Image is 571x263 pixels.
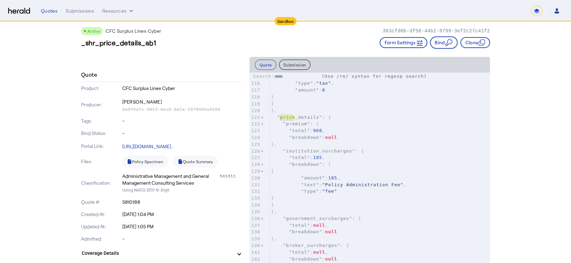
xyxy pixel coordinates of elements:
[249,107,261,114] div: 120
[271,196,274,201] span: }
[271,216,361,221] span: : {
[271,135,337,140] span: :
[271,182,406,187] span: : ,
[313,223,325,228] span: null
[325,135,337,140] span: null
[271,108,277,113] span: },
[249,222,261,229] div: 137
[383,28,490,34] p: 383cfd0b-df50-44b2-9799-3ef2c27c41f2
[249,256,261,263] div: 142
[289,257,322,262] span: "breakdown"
[274,73,319,80] input: Search:
[122,235,242,242] p: -
[81,158,121,165] p: Files:
[271,162,331,167] span: : [
[283,121,310,126] span: "premium"
[173,156,217,167] a: Quote Summary
[322,182,403,187] span: "Policy Administration Fee"
[313,250,325,255] span: null
[271,115,331,120] span: : {
[122,107,242,112] p: 9a0f2afc-9913-4ec8-9e1e-1876920a4169
[249,182,261,188] div: 131
[271,81,334,86] span: : ,
[283,149,355,154] span: "institution_surcharges"
[271,169,274,174] span: {
[249,141,261,148] div: 125
[271,175,340,181] span: : ,
[249,195,261,202] div: 133
[249,100,261,107] div: 119
[122,173,218,186] div: Administrative Management and General Management Consulting Services
[81,71,97,79] h4: Quote
[81,180,121,186] p: Classification:
[122,156,168,167] a: Policy Specimen
[289,223,310,228] span: "total"
[321,74,427,79] span: (Use /re/ syntax for regexp search)
[253,74,319,79] label: Search:
[81,38,156,47] h3: _shr_price_details_ab1
[271,142,277,147] span: },
[102,7,135,14] button: Resources dropdown menu
[271,257,337,262] span: :
[249,114,261,121] div: 121
[249,208,261,215] div: 135
[289,229,322,234] span: "breakdown"
[122,186,242,193] p: Using NAICS 2017 6-Digit
[81,130,121,137] p: Bind Status:
[301,189,319,194] span: "type"
[295,88,319,93] span: "amount"
[430,36,458,49] button: Bind
[271,236,277,241] span: },
[275,17,297,25] div: Sandbox
[271,128,325,133] span: : ,
[122,199,242,205] p: 5810188
[322,189,337,194] span: "fee"
[249,154,261,161] div: 127
[122,211,242,218] p: [DATE] 1:04 PM
[328,175,337,181] span: 185
[271,155,325,160] span: : ,
[122,118,242,124] p: -
[249,249,261,256] div: 141
[279,60,310,70] button: Submission
[316,81,331,86] span: "tax"
[249,121,261,127] div: 122
[313,128,322,133] span: 960
[249,188,261,195] div: 132
[249,134,261,141] div: 124
[280,115,295,120] span: price
[8,8,30,14] img: Herald Logo
[66,7,94,14] div: Submissions
[380,37,427,48] button: Form Settings
[255,60,276,70] button: Quote
[81,223,121,230] p: Updated At:
[271,101,274,106] span: ]
[289,250,310,255] span: "total"
[301,182,319,187] span: "text"
[271,223,328,228] span: : ,
[249,148,261,155] div: 126
[106,28,161,34] p: CFC Surplus Lines Cyber
[249,235,261,242] div: 139
[81,101,121,108] p: Producer:
[283,243,340,248] span: "broker_surcharges"
[289,135,322,140] span: "breakdown"
[41,7,58,14] div: Quotes
[277,115,280,120] span: "
[249,87,261,94] div: 117
[87,29,100,33] span: Active
[249,215,261,222] div: 136
[325,229,337,234] span: null
[325,257,337,262] span: null
[271,189,337,194] span: :
[249,127,261,134] div: 123
[249,94,261,100] div: 118
[81,211,121,218] p: Created At:
[271,202,274,207] span: ]
[81,85,121,92] p: Product:
[271,149,364,154] span: : {
[249,202,261,208] div: 134
[322,88,325,93] span: 0
[283,216,352,221] span: "government_surcharges"
[219,173,241,186] div: 541611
